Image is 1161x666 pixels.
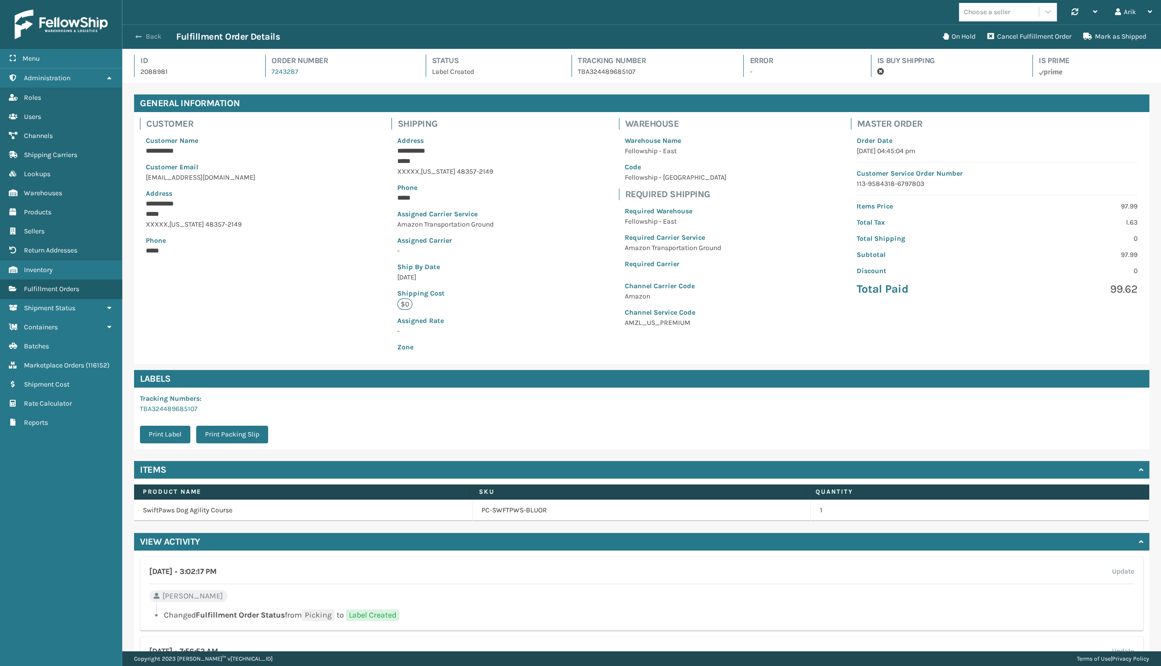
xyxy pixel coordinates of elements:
[1077,27,1152,46] button: Mark as Shipped
[24,266,53,274] span: Inventory
[140,394,202,403] span: Tracking Numbers :
[397,288,495,299] p: Shipping Cost
[877,55,1015,67] h4: Is Buy Shipping
[24,93,41,102] span: Roles
[397,272,495,282] p: [DATE]
[24,208,51,216] span: Products
[162,590,223,602] span: [PERSON_NAME]
[457,167,493,176] span: 48357-2149
[625,281,727,291] p: Channel Carrier Code
[24,418,48,427] span: Reports
[24,113,41,121] span: Users
[24,399,72,408] span: Rate Calculator
[625,216,727,227] p: Fellowship - East
[134,94,1149,112] h4: General Information
[140,55,248,67] h4: Id
[625,259,727,269] p: Required Carrier
[987,33,994,40] i: Cancel Fulfillment Order
[625,307,727,318] p: Channel Service Code
[625,206,727,216] p: Required Warehouse
[146,136,267,146] p: Customer Name
[140,405,198,413] a: TBA324489685107
[625,232,727,243] p: Required Carrier Service
[578,55,726,67] h4: Tracking Number
[397,183,495,193] p: Phone
[346,609,399,621] span: Label Created
[811,500,1149,521] td: 1
[24,189,62,197] span: Warehouses
[397,316,495,326] p: Assigned Rate
[24,227,45,235] span: Sellers
[857,282,991,297] p: Total Paid
[397,299,412,310] p: $0
[134,651,273,666] p: Copyright 2023 [PERSON_NAME]™ v [TECHNICAL_ID]
[857,233,991,244] p: Total Shipping
[146,235,267,246] p: Phone
[857,118,1144,130] h4: Master Order
[432,67,554,77] p: Label Created
[1112,645,1134,657] label: Update
[1003,217,1138,228] p: 1.63
[397,167,419,176] span: XXXXX
[131,32,176,41] button: Back
[397,262,495,272] p: Ship By Date
[1003,201,1138,211] p: 97.99
[397,209,495,219] p: Assigned Carrier Service
[24,151,77,159] span: Shipping Carriers
[140,67,248,77] p: 2088981
[168,220,169,229] span: ,
[146,172,267,183] p: [EMAIL_ADDRESS][DOMAIN_NAME]
[1112,566,1134,577] label: Update
[1003,282,1138,297] p: 99.62
[964,7,1010,17] div: Choose a seller
[625,136,727,146] p: Warehouse Name
[175,647,177,656] span: •
[981,27,1077,46] button: Cancel Fulfillment Order
[479,487,797,496] label: SKU
[24,132,53,140] span: Channels
[397,246,495,256] p: -
[857,168,1138,179] p: Customer Service Order Number
[816,487,1134,496] label: Quantity
[175,567,177,576] span: •
[857,266,991,276] p: Discount
[1077,655,1111,662] a: Terms of Use
[397,235,495,246] p: Assigned Carrier
[397,326,495,336] p: -
[149,609,1134,621] li: Changed from to
[24,380,69,389] span: Shipment Cost
[143,487,461,496] label: Product Name
[23,54,40,63] span: Menu
[134,500,473,521] td: SwiftPaws Dog Agility Course
[176,31,280,43] h3: Fulfillment Order Details
[24,361,84,369] span: Marketplace Orders
[140,426,190,443] button: Print Label
[86,361,110,369] span: ( 116152 )
[943,33,949,40] i: On Hold
[857,136,1138,146] p: Order Date
[421,167,455,176] span: [US_STATE]
[140,464,166,476] h4: Items
[578,67,726,77] p: TBA324489685107
[857,201,991,211] p: Items Price
[397,342,495,352] p: Zone
[15,10,108,39] img: logo
[149,566,216,577] h4: [DATE] 3:02:17 PM
[302,609,335,621] span: Picking
[1003,250,1138,260] p: 97.99
[146,189,172,198] span: Address
[169,220,204,229] span: [US_STATE]
[937,27,981,46] button: On Hold
[625,243,727,253] p: Amazon Transportation Ground
[625,188,732,200] h4: Required Shipping
[432,55,554,67] h4: Status
[398,118,501,130] h4: Shipping
[397,137,424,145] span: Address
[205,220,242,229] span: 48357-2149
[140,536,200,548] h4: View Activity
[857,250,991,260] p: Subtotal
[1083,33,1092,40] i: Mark as Shipped
[196,426,268,443] button: Print Packing Slip
[196,610,285,620] span: Fulfillment Order Status
[419,167,421,176] span: ,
